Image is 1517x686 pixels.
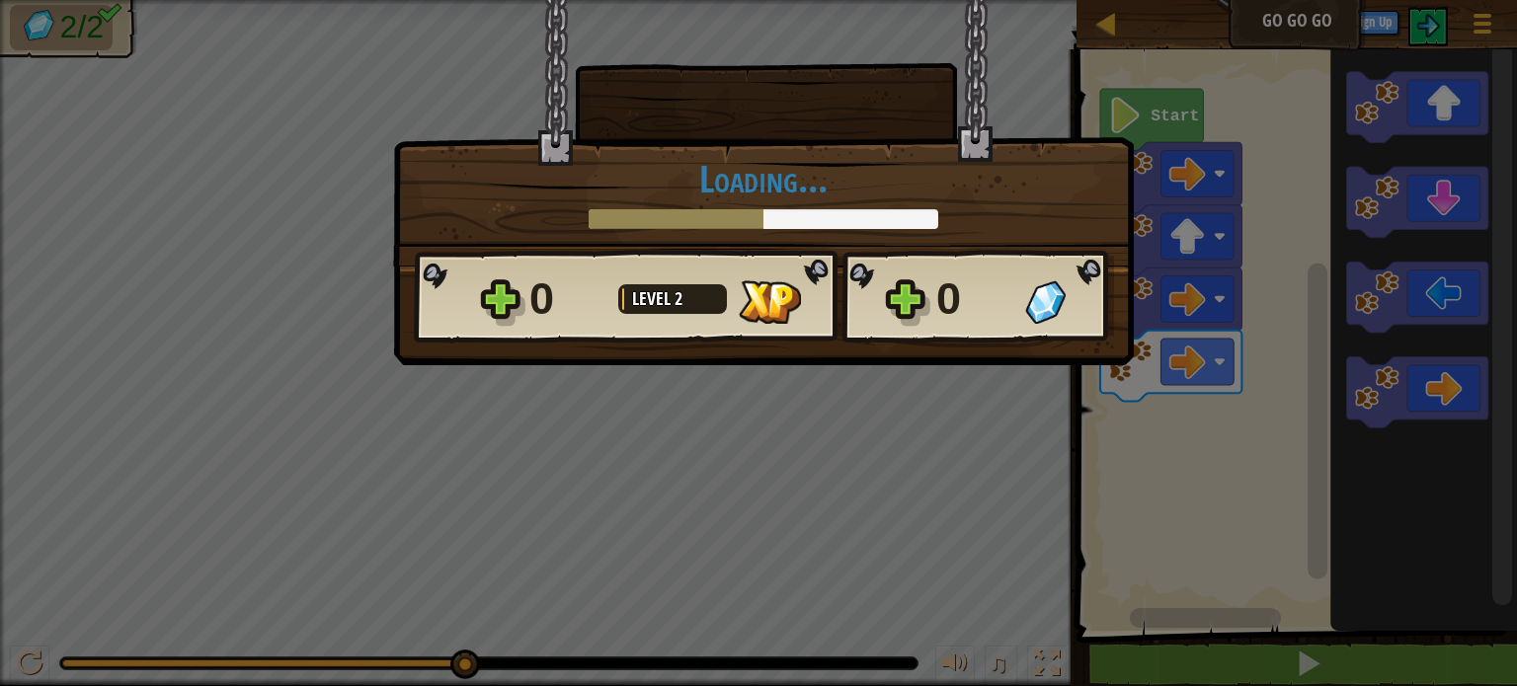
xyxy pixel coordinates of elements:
[1025,280,1066,324] img: Gems Gained
[936,267,1013,331] div: 0
[632,286,675,311] span: Level
[414,158,1113,199] h1: Loading...
[529,267,606,331] div: 0
[739,280,801,324] img: XP Gained
[675,286,682,311] span: 2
